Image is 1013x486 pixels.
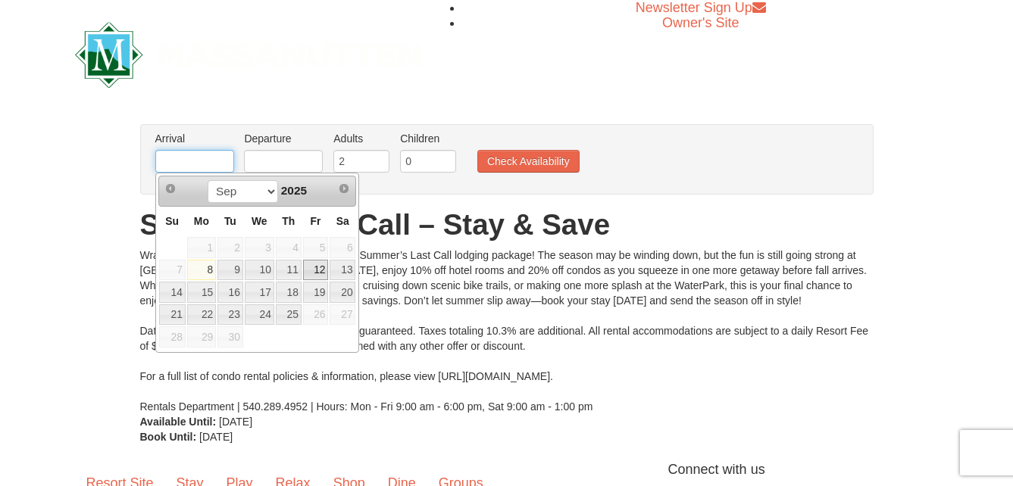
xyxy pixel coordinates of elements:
td: available [158,304,186,326]
span: Tuesday [224,215,236,227]
a: 13 [330,260,355,281]
td: unAvailable [217,236,244,259]
td: available [217,281,244,304]
span: Saturday [336,215,349,227]
span: 5 [303,237,329,258]
td: available [186,281,217,304]
span: 1 [187,237,216,258]
span: Prev [164,182,177,195]
a: 17 [245,282,274,303]
a: 24 [245,304,274,326]
td: available [244,281,275,304]
a: 14 [159,282,186,303]
div: Wrap up your summer mountain-style with our Summer’s Last Call lodging package! The season may be... [140,248,874,414]
td: unAvailable [186,236,217,259]
span: 30 [217,326,243,347]
span: 3 [245,237,274,258]
span: Friday [311,215,321,227]
a: Prev [161,178,182,199]
span: 27 [330,304,355,326]
a: 11 [276,260,302,281]
a: Massanutten Resort [75,35,422,70]
span: [DATE] [219,416,252,428]
img: Massanutten Resort Logo [75,22,422,88]
a: 15 [187,282,216,303]
span: 7 [159,260,186,281]
button: Check Availability [477,150,580,173]
span: 4 [276,237,302,258]
span: Next [338,182,350,195]
td: unAvailable [329,236,356,259]
td: available [302,259,330,282]
span: Sunday [165,215,179,227]
label: Departure [244,131,323,146]
a: 19 [303,282,329,303]
span: 26 [303,304,329,326]
span: [DATE] [199,431,233,443]
td: available [158,281,186,304]
h1: Summer’s Last Call – Stay & Save [140,210,874,240]
td: available [329,259,356,282]
label: Children [400,131,456,146]
a: 8 [187,260,216,281]
p: Connect with us [75,460,939,480]
a: Owner's Site [662,15,739,30]
td: available [275,259,302,282]
td: available [186,304,217,326]
span: 2 [217,237,243,258]
td: available [275,304,302,326]
td: available [244,304,275,326]
a: 22 [187,304,216,326]
td: unAvailable [302,304,330,326]
td: unAvailable [158,259,186,282]
a: Next [333,178,355,199]
a: 9 [217,260,243,281]
span: Thursday [282,215,295,227]
a: 25 [276,304,302,326]
strong: Available Until: [140,416,217,428]
td: available [186,259,217,282]
td: unAvailable [158,326,186,348]
strong: Book Until: [140,431,197,443]
td: available [217,304,244,326]
span: Monday [194,215,209,227]
label: Adults [333,131,389,146]
a: 20 [330,282,355,303]
td: available [275,281,302,304]
span: 29 [187,326,216,347]
td: available [329,281,356,304]
a: 18 [276,282,302,303]
td: unAvailable [186,326,217,348]
a: 16 [217,282,243,303]
td: unAvailable [329,304,356,326]
a: 21 [159,304,186,326]
td: unAvailable [275,236,302,259]
td: unAvailable [217,326,244,348]
span: 6 [330,237,355,258]
td: available [244,259,275,282]
a: 23 [217,304,243,326]
a: 10 [245,260,274,281]
span: 2025 [281,184,307,197]
label: Arrival [155,131,234,146]
a: 12 [303,260,329,281]
td: unAvailable [302,236,330,259]
span: 28 [159,326,186,347]
td: available [217,259,244,282]
td: unAvailable [244,236,275,259]
td: available [302,281,330,304]
span: Wednesday [252,215,267,227]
